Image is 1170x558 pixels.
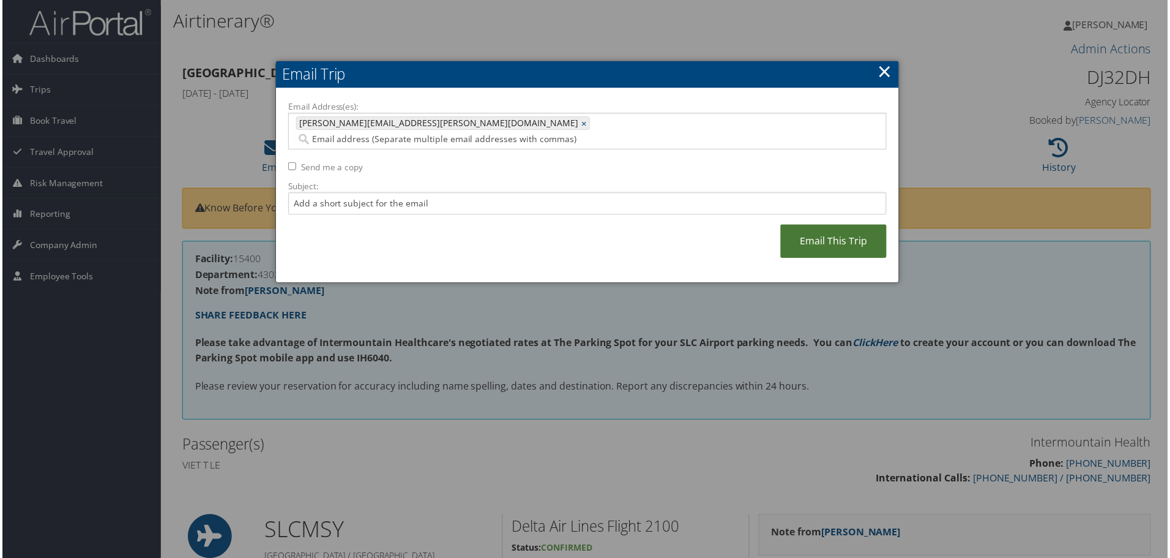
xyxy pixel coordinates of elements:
a: × [581,118,589,130]
input: Add a short subject for the email [287,193,888,216]
label: Email Address(es): [287,101,888,113]
a: Email This Trip [781,225,888,259]
a: × [879,59,893,84]
label: Send me a copy [300,162,362,174]
span: [PERSON_NAME][EMAIL_ADDRESS][PERSON_NAME][DOMAIN_NAME] [296,118,578,130]
h2: Email Trip [275,61,900,88]
input: Email address (Separate multiple email addresses with commas) [295,134,726,146]
label: Subject: [287,181,888,193]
